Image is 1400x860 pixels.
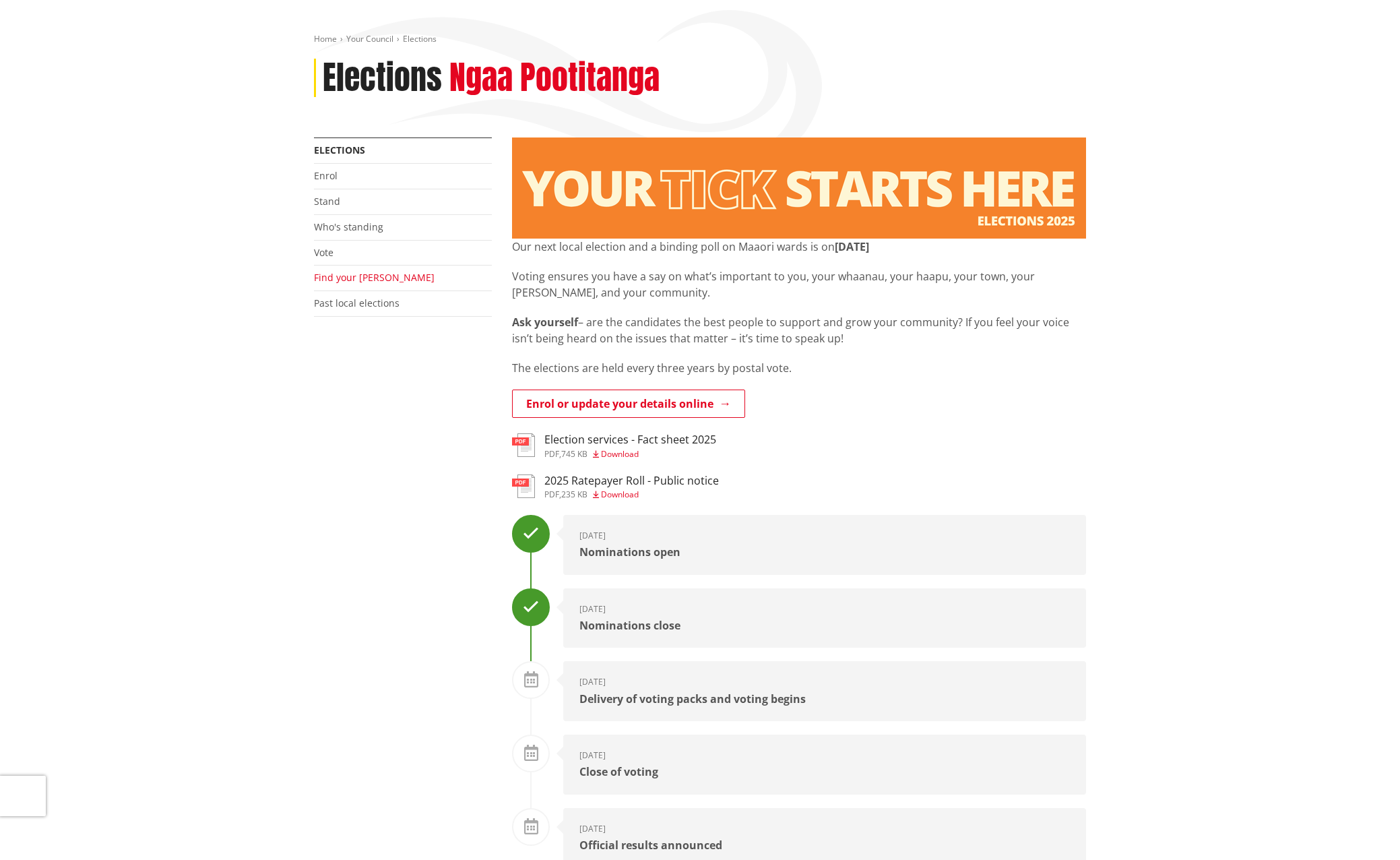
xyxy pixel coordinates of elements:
span: 235 KB [561,489,587,500]
div: , [544,491,719,499]
div: [DATE] [579,824,1070,833]
p: Our next local election and a binding poll on Maaori wards is on [512,239,1086,255]
div: , [544,450,716,458]
div: Done [512,515,550,553]
a: Elections [314,144,365,156]
a: 2025 Ratepayer Roll - Public notice pdf,235 KB Download [512,474,719,499]
a: Find your [PERSON_NAME] [314,271,435,284]
strong: Ask yourself [512,315,578,330]
div: To Do [512,735,550,772]
div: [DATE] [579,751,1070,760]
div: [DATE] [579,677,1070,686]
span: pdf [544,489,559,500]
div: Nominations close [579,620,1070,632]
span: Download [601,489,639,500]
strong: [DATE] [835,239,869,254]
a: Home [314,33,337,44]
p: The elections are held every three years by postal vote. [512,360,1086,376]
div: [DATE] [579,531,1070,540]
h1: Elections [323,59,442,98]
div: Delivery of voting packs and voting begins [579,694,1070,706]
a: Stand [314,195,340,208]
div: Done [512,588,550,626]
div: Official results announced [579,840,1070,852]
div: Close of voting [579,766,1070,778]
span: Download [601,448,639,460]
img: Elections - Website banner [512,137,1086,239]
div: To Do [512,661,550,699]
img: document-pdf.svg [512,474,535,498]
nav: breadcrumb [314,34,1086,45]
h2: Ngaa Pootitanga [449,59,660,98]
span: Elections [403,33,437,44]
a: Election services - Fact sheet 2025 pdf,745 KB Download [512,433,716,458]
p: – are the candidates the best people to support and grow your community? If you feel your voice i... [512,314,1086,346]
img: document-pdf.svg [512,433,535,457]
iframe: Messenger Launcher [1338,803,1387,852]
div: Nominations open [579,547,1070,559]
a: Who's standing [314,220,383,233]
div: To Do [512,808,550,846]
div: [DATE] [579,605,1070,613]
h3: 2025 Ratepayer Roll - Public notice [544,474,719,487]
a: Past local elections [314,297,400,309]
a: Enrol [314,169,338,182]
a: Enrol or update your details online [512,390,745,418]
p: Voting ensures you have a say on what’s important to you, your whaanau, your haapu, your town, yo... [512,268,1086,301]
span: pdf [544,448,559,460]
a: Your Council [346,33,393,44]
h3: Election services - Fact sheet 2025 [544,433,716,446]
span: 745 KB [561,448,587,460]
a: Vote [314,246,333,259]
